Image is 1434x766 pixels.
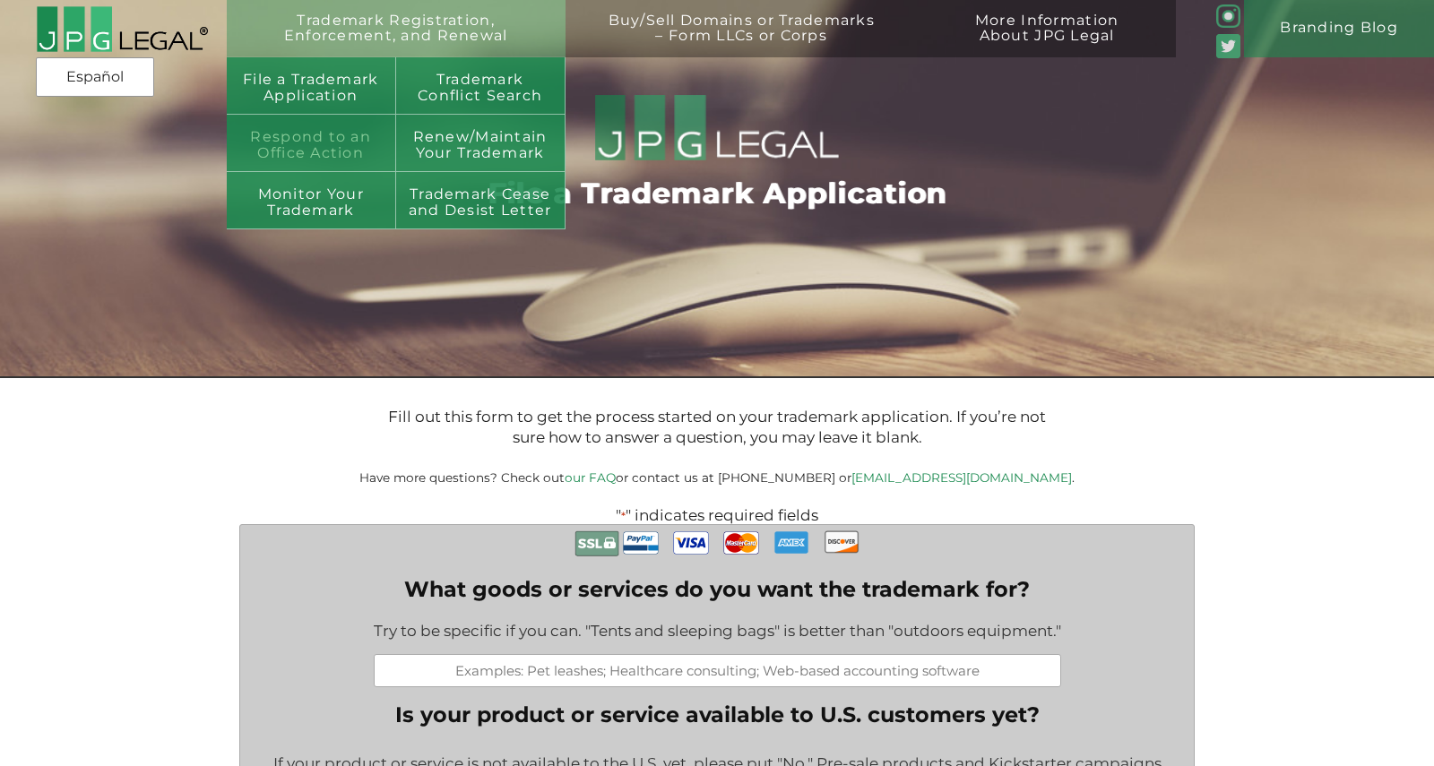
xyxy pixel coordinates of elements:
[227,172,396,229] a: Monitor Your Trademark
[36,5,208,52] img: 2016-logo-black-letters-3-r.png
[851,470,1072,485] a: [EMAIL_ADDRESS][DOMAIN_NAME]
[241,13,551,70] a: Trademark Registration,Enforcement, and Renewal
[395,701,1040,727] legend: Is your product or service available to U.S. customers yet?
[824,525,860,559] img: Discover
[1216,34,1240,58] img: Twitter_Social_Icon_Rounded_Square_Color-mid-green3-90.png
[374,654,1061,687] input: Examples: Pet leashes; Healthcare consulting; Web-based accounting software
[373,407,1061,449] p: Fill out this form to get the process started on your trademark application. If you’re not sure h...
[773,525,809,560] img: AmEx
[396,115,566,172] a: Renew/Maintain Your Trademark
[565,470,616,485] a: our FAQ
[574,525,619,562] img: Secure Payment with SSL
[723,525,759,561] img: MasterCard
[359,470,1075,485] small: Have more questions? Check out or contact us at [PHONE_NUMBER] or .
[932,13,1162,70] a: More InformationAbout JPG Legal
[41,61,149,93] a: Español
[374,576,1061,602] label: What goods or services do you want the trademark for?
[374,610,1061,654] div: Try to be specific if you can. "Tents and sleeping bags" is better than "outdoors equipment."
[623,525,659,561] img: PayPal
[186,506,1248,524] p: " " indicates required fields
[673,525,709,561] img: Visa
[396,172,566,229] a: Trademark Cease and Desist Letter
[566,13,918,70] a: Buy/Sell Domains or Trademarks– Form LLCs or Corps
[396,57,566,115] a: Trademark Conflict Search
[227,57,396,115] a: File a Trademark Application
[227,115,396,172] a: Respond to an Office Action
[1216,4,1240,29] img: glyph-logo_May2016-green3-90.png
